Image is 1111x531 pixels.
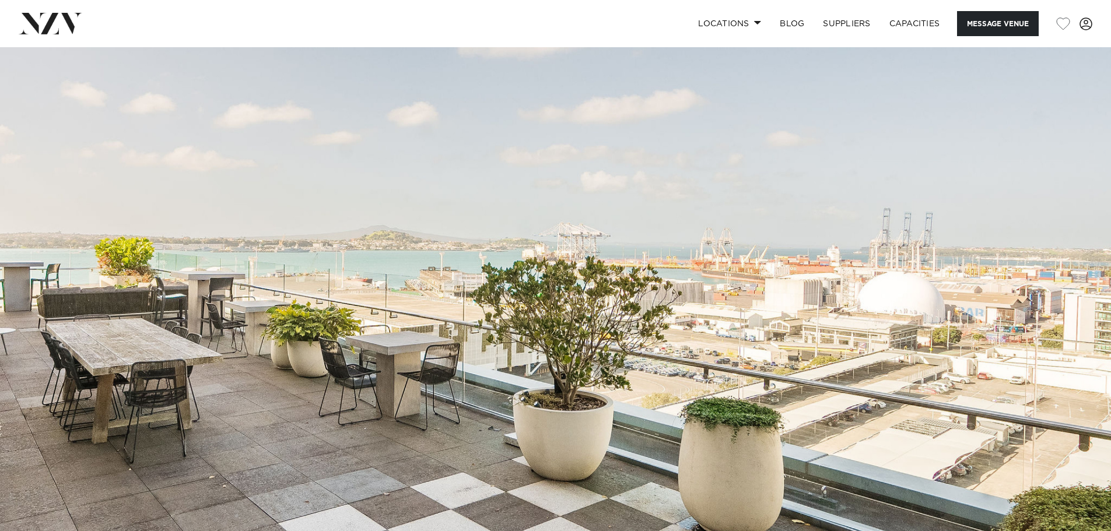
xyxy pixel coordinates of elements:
a: Capacities [880,11,949,36]
a: BLOG [770,11,814,36]
img: nzv-logo.png [19,13,82,34]
button: Message Venue [957,11,1039,36]
a: SUPPLIERS [814,11,879,36]
a: Locations [689,11,770,36]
